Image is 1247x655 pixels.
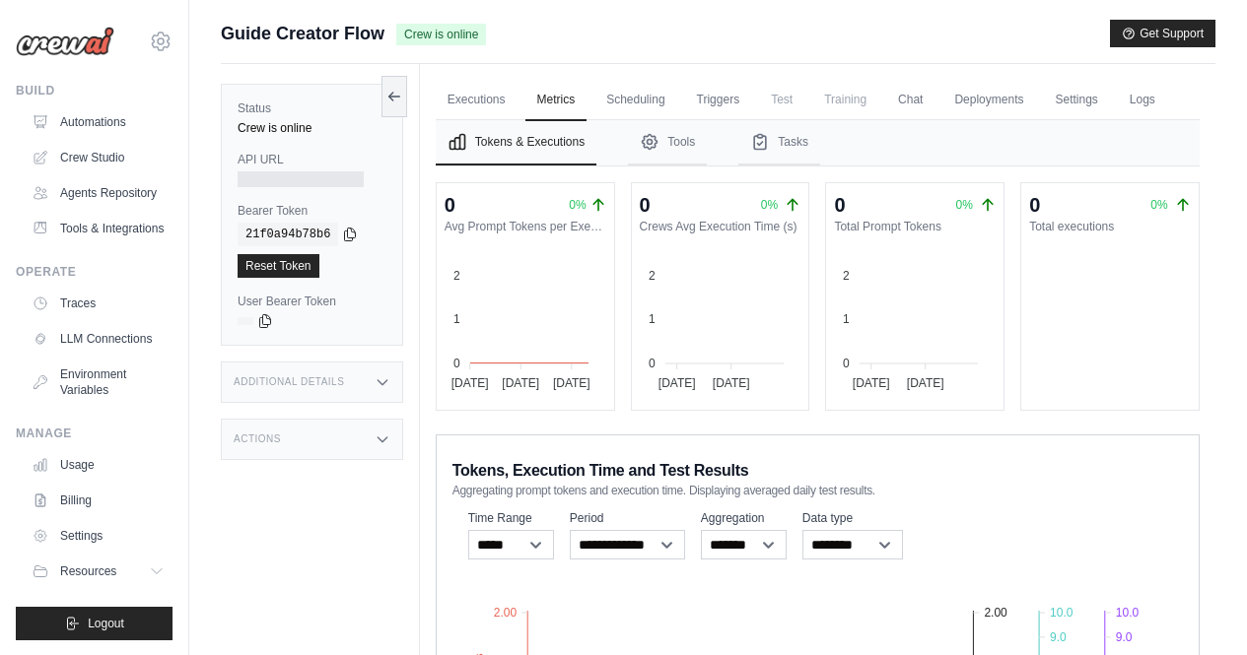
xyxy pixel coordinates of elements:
span: 0% [956,198,973,212]
a: Reset Token [238,254,319,278]
button: Tokens & Executions [436,120,596,165]
span: Logout [88,616,124,631]
tspan: [DATE] [712,376,749,390]
tspan: [DATE] [553,376,590,390]
a: Deployments [942,80,1035,121]
tspan: 1 [453,312,460,326]
a: Environment Variables [24,359,173,406]
div: 0 [834,191,845,219]
a: Automations [24,106,173,138]
tspan: [DATE] [853,376,890,390]
span: Guide Creator Flow [221,20,384,47]
tspan: 10.0 [1116,606,1140,620]
label: API URL [238,152,386,167]
tspan: 2.00 [494,606,518,620]
span: 0% [1150,198,1167,212]
a: Billing [24,485,173,516]
label: Aggregation [701,510,787,526]
a: Metrics [525,80,588,121]
span: Aggregating prompt tokens and execution time. Displaying averaged daily test results. [452,483,875,498]
label: Status [238,100,386,116]
img: Logo [16,27,114,56]
span: Tokens, Execution Time and Test Results [452,459,749,483]
a: Traces [24,288,173,319]
dt: Total executions [1029,219,1191,234]
span: Crew is online [396,24,486,45]
tspan: 2 [649,269,656,283]
tspan: 2 [453,269,460,283]
h3: Additional Details [234,376,344,388]
code: 21f0a94b78b6 [238,223,338,246]
tspan: 2.00 [984,606,1007,620]
a: Executions [436,80,518,121]
tspan: 9.0 [1050,630,1067,644]
label: Data type [802,510,903,526]
a: Logs [1118,80,1167,121]
label: Time Range [468,510,554,526]
tspan: 0 [649,357,656,370]
a: Triggers [685,80,752,121]
button: Get Support [1110,20,1215,47]
a: LLM Connections [24,323,173,355]
button: Resources [24,556,173,587]
tspan: 10.0 [1050,606,1074,620]
a: Agents Repository [24,177,173,209]
button: Tools [628,120,707,165]
a: Usage [24,449,173,481]
tspan: 9.0 [1116,630,1133,644]
span: Training is not available until the deployment is complete [812,80,878,119]
div: Crew is online [238,120,386,136]
h3: Actions [234,433,281,445]
div: 0 [445,191,455,219]
tspan: 1 [649,312,656,326]
a: Tools & Integrations [24,213,173,244]
span: Resources [60,563,116,579]
a: Settings [24,520,173,552]
button: Logout [16,607,173,640]
tspan: 0 [453,357,460,370]
tspan: [DATE] [907,376,944,390]
button: Tasks [738,120,820,165]
a: Settings [1043,80,1109,121]
a: Scheduling [594,80,676,121]
label: User Bearer Token [238,294,386,309]
div: Build [16,83,173,98]
span: 0% [569,197,586,213]
nav: Tabs [436,120,1200,165]
dt: Total Prompt Tokens [834,219,996,234]
label: Period [570,510,685,526]
a: Chat [886,80,935,121]
dt: Crews Avg Execution Time (s) [640,219,801,234]
span: Test [759,80,804,119]
tspan: 0 [843,357,850,370]
div: Manage [16,426,173,441]
div: 0 [640,191,651,219]
label: Bearer Token [238,203,386,219]
a: Crew Studio [24,142,173,173]
span: 0% [761,198,778,212]
tspan: 2 [843,269,850,283]
tspan: 1 [843,312,850,326]
tspan: [DATE] [658,376,695,390]
dt: Avg Prompt Tokens per Execution [445,219,606,234]
tspan: [DATE] [451,376,489,390]
div: 0 [1029,191,1040,219]
tspan: [DATE] [502,376,539,390]
div: Operate [16,264,173,280]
